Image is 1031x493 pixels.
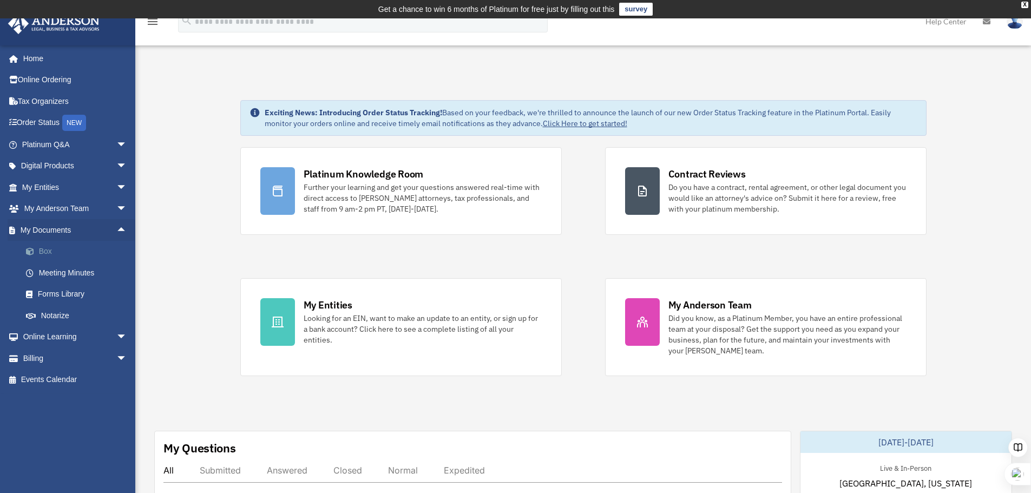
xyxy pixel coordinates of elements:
[304,182,542,214] div: Further your learning and get your questions answered real-time with direct access to [PERSON_NAM...
[8,219,143,241] a: My Documentsarrow_drop_up
[304,298,352,312] div: My Entities
[800,431,1012,453] div: [DATE]-[DATE]
[378,3,615,16] div: Get a chance to win 6 months of Platinum for free just by filling out this
[8,155,143,177] a: Digital Productsarrow_drop_down
[200,465,241,476] div: Submitted
[668,298,752,312] div: My Anderson Team
[8,176,143,198] a: My Entitiesarrow_drop_down
[333,465,362,476] div: Closed
[668,313,907,356] div: Did you know, as a Platinum Member, you have an entire professional team at your disposal? Get th...
[8,112,143,134] a: Order StatusNEW
[146,19,159,28] a: menu
[116,176,138,199] span: arrow_drop_down
[619,3,653,16] a: survey
[444,465,485,476] div: Expedited
[15,305,143,326] a: Notarize
[146,15,159,28] i: menu
[8,69,143,91] a: Online Ordering
[8,369,143,391] a: Events Calendar
[304,313,542,345] div: Looking for an EIN, want to make an update to an entity, or sign up for a bank account? Click her...
[5,13,103,34] img: Anderson Advisors Platinum Portal
[605,278,927,376] a: My Anderson Team Did you know, as a Platinum Member, you have an entire professional team at your...
[668,167,746,181] div: Contract Reviews
[265,108,442,117] strong: Exciting News: Introducing Order Status Tracking!
[8,48,138,69] a: Home
[15,241,143,262] a: Box
[240,278,562,376] a: My Entities Looking for an EIN, want to make an update to an entity, or sign up for a bank accoun...
[265,107,917,129] div: Based on your feedback, we're thrilled to announce the launch of our new Order Status Tracking fe...
[116,347,138,370] span: arrow_drop_down
[543,119,627,128] a: Click Here to get started!
[8,198,143,220] a: My Anderson Teamarrow_drop_down
[240,147,562,235] a: Platinum Knowledge Room Further your learning and get your questions answered real-time with dire...
[605,147,927,235] a: Contract Reviews Do you have a contract, rental agreement, or other legal document you would like...
[839,477,972,490] span: [GEOGRAPHIC_DATA], [US_STATE]
[116,134,138,156] span: arrow_drop_down
[62,115,86,131] div: NEW
[388,465,418,476] div: Normal
[116,155,138,178] span: arrow_drop_down
[1007,14,1023,29] img: User Pic
[871,462,940,473] div: Live & In-Person
[1021,2,1028,8] div: close
[15,284,143,305] a: Forms Library
[181,15,193,27] i: search
[163,440,236,456] div: My Questions
[8,90,143,112] a: Tax Organizers
[15,262,143,284] a: Meeting Minutes
[116,326,138,349] span: arrow_drop_down
[8,347,143,369] a: Billingarrow_drop_down
[668,182,907,214] div: Do you have a contract, rental agreement, or other legal document you would like an attorney's ad...
[8,326,143,348] a: Online Learningarrow_drop_down
[267,465,307,476] div: Answered
[116,219,138,241] span: arrow_drop_up
[8,134,143,155] a: Platinum Q&Aarrow_drop_down
[304,167,424,181] div: Platinum Knowledge Room
[116,198,138,220] span: arrow_drop_down
[163,465,174,476] div: All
